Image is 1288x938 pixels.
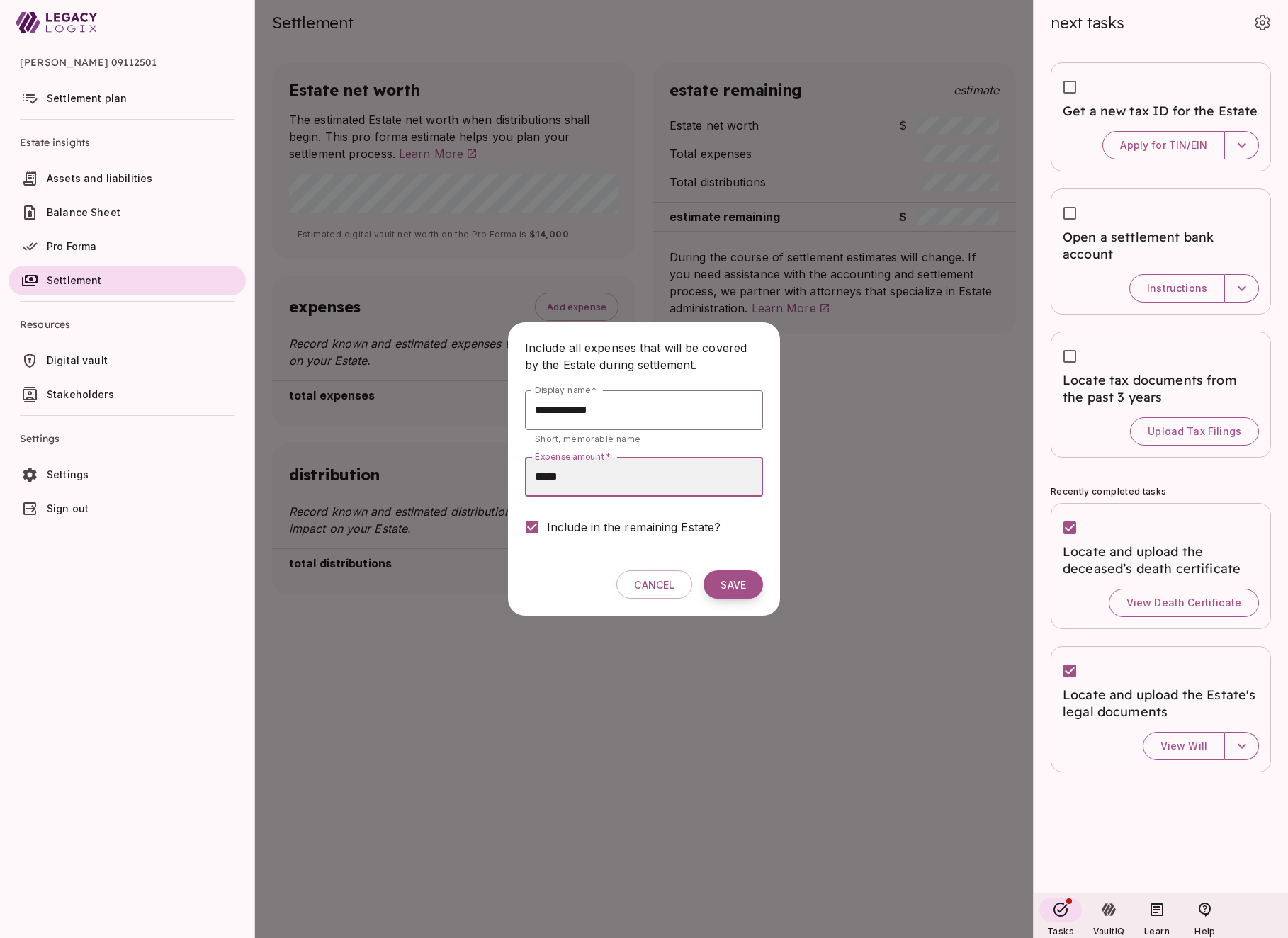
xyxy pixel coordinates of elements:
[525,341,750,372] span: Include all expenses that will be covered by the Estate during settlement.
[721,579,746,592] span: Save
[1147,282,1207,295] span: Instructions
[535,451,611,463] label: Expense amount
[47,92,127,104] span: Settlement plan
[1144,926,1170,937] span: Learn
[1063,543,1259,577] span: Locate and upload the deceased’s death certificate
[1148,425,1241,438] span: Upload Tax Filings
[1063,103,1259,120] span: Get a new tax ID for the Estate
[1063,372,1259,406] span: Locate tax documents from the past 3 years
[20,307,235,341] span: Resources
[47,468,89,480] span: Settings
[20,125,235,159] span: Estate insights
[1063,686,1259,721] span: Locate and upload the Estate's legal documents
[535,432,753,446] p: Short, memorable name
[47,274,102,286] span: Settlement
[1063,229,1259,263] span: Open a settlement bank account
[616,570,692,599] button: Cancel
[634,579,674,592] span: Cancel
[47,172,152,184] span: Assets and liabilities
[535,384,597,396] label: Display name
[1051,13,1124,33] span: next tasks
[547,520,721,534] span: Include in the remaining Estate?
[1047,926,1074,937] span: Tasks
[47,354,108,366] span: Digital vault
[1051,486,1166,497] span: Recently completed tasks
[47,388,114,400] span: Stakeholders
[47,206,120,218] span: Balance Sheet
[1120,139,1207,152] span: Apply for TIN/EIN
[1160,740,1207,752] span: View Will
[47,502,89,514] span: Sign out
[47,240,96,252] span: Pro Forma
[20,45,235,79] span: [PERSON_NAME] 09112501
[704,570,763,599] button: Save
[1093,926,1124,937] span: VaultIQ
[20,422,235,456] span: Settings
[1126,597,1241,609] span: View Death Certificate
[1194,926,1215,937] span: Help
